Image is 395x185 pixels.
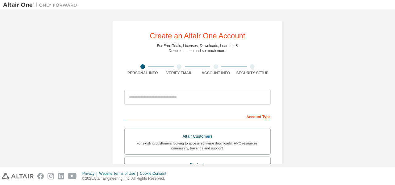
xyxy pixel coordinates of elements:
div: Create an Altair One Account [150,32,245,40]
p: © 2025 Altair Engineering, Inc. All Rights Reserved. [82,176,170,181]
div: Cookie Consent [140,171,170,176]
img: linkedin.svg [58,173,64,179]
div: Altair Customers [128,132,267,141]
div: For Free Trials, Licenses, Downloads, Learning & Documentation and so much more. [157,43,238,53]
img: instagram.svg [48,173,54,179]
div: For existing customers looking to access software downloads, HPC resources, community, trainings ... [128,141,267,151]
img: Altair One [3,2,80,8]
div: Account Info [197,71,234,75]
div: Website Terms of Use [99,171,140,176]
img: youtube.svg [68,173,77,179]
img: altair_logo.svg [2,173,34,179]
div: Students [128,161,267,169]
img: facebook.svg [37,173,44,179]
div: Personal Info [124,71,161,75]
div: Verify Email [161,71,198,75]
div: Account Type [124,111,271,121]
div: Security Setup [234,71,271,75]
div: Privacy [82,171,99,176]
